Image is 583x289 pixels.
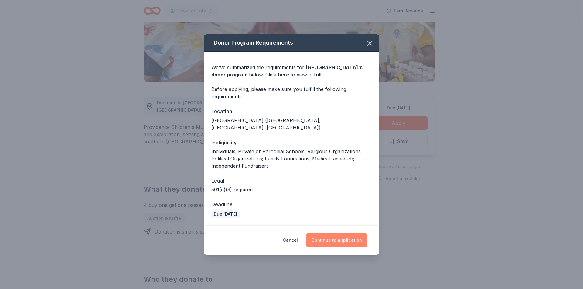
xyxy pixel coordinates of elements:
[211,117,372,131] div: [GEOGRAPHIC_DATA] ([GEOGRAPHIC_DATA], [GEOGRAPHIC_DATA], [GEOGRAPHIC_DATA])
[204,34,379,52] div: Donor Program Requirements
[211,177,372,185] div: Legal
[211,186,372,193] div: 501(c)(3) required
[211,107,372,115] div: Location
[211,64,372,78] div: We've summarized the requirements for below. Click to view in full.
[306,233,367,247] button: Continue to application
[278,71,289,78] a: here
[211,86,372,100] div: Before applying, please make sure you fulfill the following requirements:
[283,233,298,247] button: Cancel
[211,139,372,146] div: Ineligibility
[211,210,240,218] div: Due [DATE]
[211,148,372,170] div: Individuals; Private or Parochial Schools; Religious Organizations; Political Organizations; Fami...
[211,200,372,208] div: Deadline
